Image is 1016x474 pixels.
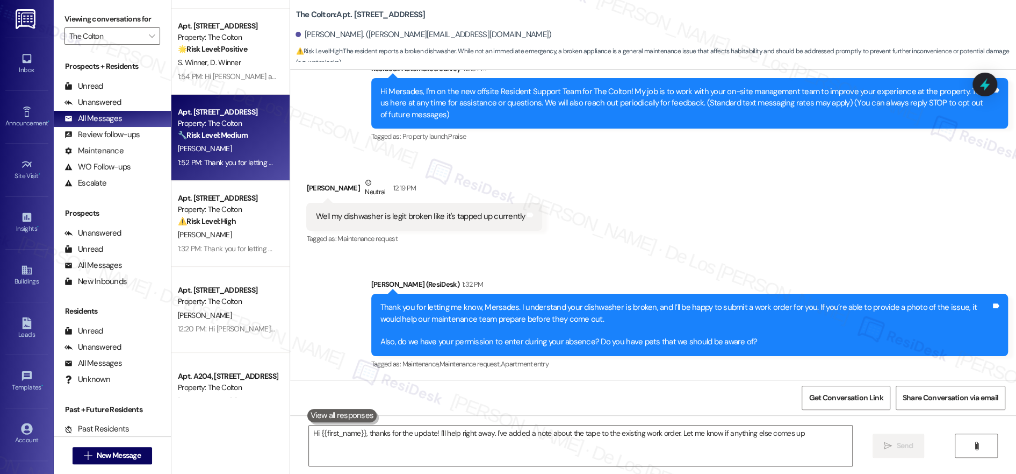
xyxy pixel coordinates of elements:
input: All communities [69,27,143,45]
span: Apartment entry [501,359,549,369]
div: Tagged as: [371,129,1008,144]
div: All Messages [64,260,122,271]
div: All Messages [64,358,122,369]
div: Unread [64,244,103,255]
div: Property: The Colton [178,204,277,215]
span: • [39,171,40,178]
button: Share Conversation via email [896,386,1005,410]
span: Praise [448,132,466,141]
span: : The resident reports a broken dishwasher. While not an immediate emergency, a broken appliance ... [296,46,1016,69]
div: [PERSON_NAME] [306,177,542,203]
div: Unknown [64,374,110,385]
div: 1:52 PM: Thank you for letting me know, [PERSON_NAME]. I’m sorry to hear you’ve had trouble getti... [178,158,954,167]
i:  [972,442,981,450]
div: 1:32 PM [459,279,483,290]
div: 1:54 PM: Hi [PERSON_NAME] and [PERSON_NAME], it's nice to meet you! If you have any other concern... [178,72,687,81]
span: Maintenance request [337,234,398,243]
span: [PERSON_NAME] [178,397,235,406]
div: Apt. A204, [STREET_ADDRESS] [178,371,277,382]
div: Well my dishwasher is legit broken like it's tapped up currently [315,211,525,222]
div: Escalate [64,178,106,189]
button: Get Conversation Link [802,386,890,410]
span: New Message [97,450,141,461]
i:  [84,451,92,460]
strong: ⚠️ Risk Level: High [178,216,236,226]
button: New Message [73,447,152,464]
span: • [48,118,49,125]
div: Unread [64,81,103,92]
a: Account [5,420,48,449]
div: Prospects + Residents [54,61,171,72]
div: Unanswered [64,97,121,108]
span: Maintenance , [402,359,439,369]
a: Buildings [5,261,48,290]
button: Send [873,434,925,458]
span: • [37,223,39,231]
div: WO Follow-ups [64,161,131,173]
div: [PERSON_NAME] (ResiDesk) [371,279,1008,294]
a: Templates • [5,367,48,396]
div: Prospects [54,208,171,219]
div: New Inbounds [64,276,127,287]
div: All Messages [64,113,122,124]
div: Unanswered [64,342,121,353]
span: Property launch , [402,132,448,141]
div: Property: The Colton [178,32,277,43]
a: Insights • [5,208,48,237]
span: • [41,382,43,390]
span: S. Winner [178,58,210,67]
span: D. Winner [211,58,241,67]
div: [PERSON_NAME]. ([PERSON_NAME][EMAIL_ADDRESS][DOMAIN_NAME]) [296,29,551,40]
div: Apt. [STREET_ADDRESS] [178,107,277,118]
div: Review follow-ups [64,129,140,140]
div: Maintenance [64,145,124,157]
div: Property: The Colton [178,296,277,307]
span: [PERSON_NAME] [178,144,232,153]
span: Share Conversation via email [903,392,998,404]
div: Residents [54,306,171,317]
div: Tagged as: [306,231,542,246]
div: Apt. [STREET_ADDRESS] [178,285,277,296]
a: Inbox [5,49,48,79]
div: Thank you for letting me know, Mersades. I understand your dishwasher is broken, and I’ll be happ... [380,302,991,348]
b: The Colton: Apt. [STREET_ADDRESS] [296,9,425,20]
span: Maintenance request , [439,359,501,369]
div: Unanswered [64,228,121,239]
a: Site Visit • [5,155,48,185]
i:  [884,442,892,450]
strong: ⚠️ Risk Level: High [296,47,342,55]
div: Past + Future Residents [54,404,171,415]
span: Get Conversation Link [809,392,883,404]
div: Tagged as: [371,356,1008,372]
span: [PERSON_NAME] [235,397,289,406]
span: [PERSON_NAME] [178,310,232,320]
div: Property: The Colton [178,118,277,129]
div: Property: The Colton [178,382,277,393]
img: ResiDesk Logo [16,9,38,29]
i:  [149,32,155,40]
div: Unread [64,326,103,337]
textarea: Hi {{first_name}}, thanks for the update! I'll help right away. I've [309,426,852,466]
div: Past Residents [64,423,129,435]
div: 12:19 PM [391,182,416,194]
div: Hi Mersades, I'm on the new offsite Resident Support Team for The Colton! My job is to work with ... [380,86,991,121]
span: Send [896,440,913,451]
div: Neutral [363,177,387,200]
span: [PERSON_NAME] [178,230,232,239]
a: Leads [5,314,48,343]
strong: 🌟 Risk Level: Positive [178,44,247,54]
strong: 🔧 Risk Level: Medium [178,130,248,140]
label: Viewing conversations for [64,11,160,27]
div: Apt. [STREET_ADDRESS] [178,193,277,204]
div: Residesk Automated Survey [371,63,1008,78]
div: Apt. [STREET_ADDRESS] [178,20,277,32]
